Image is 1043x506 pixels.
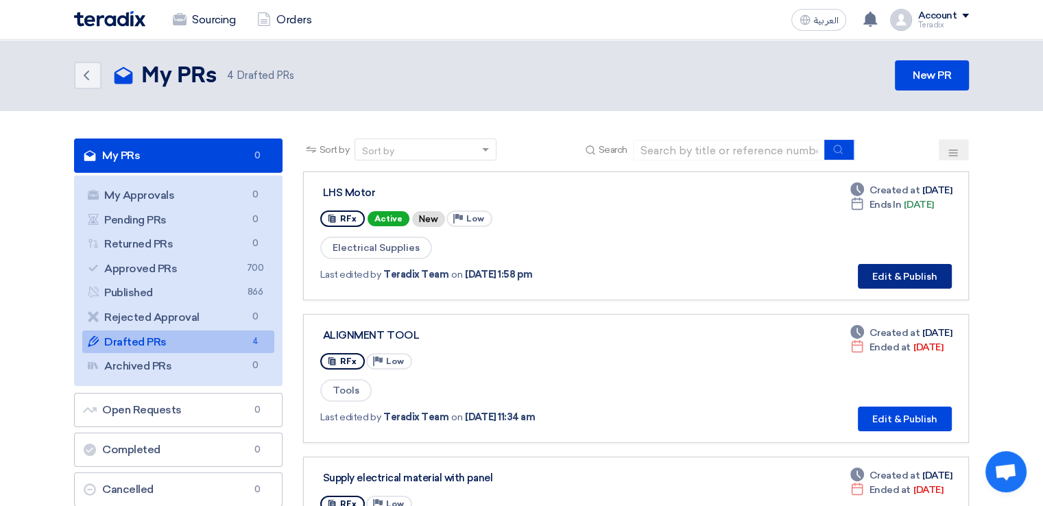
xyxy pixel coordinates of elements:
[320,379,372,402] span: Tools
[247,188,263,202] span: 0
[82,330,274,354] a: Drafted PRs
[323,329,666,341] div: ALIGNMENT TOOL
[82,354,274,378] a: Archived PRs
[227,68,293,84] span: Drafted PRs
[870,340,911,354] span: Ended at
[320,267,381,282] span: Last edited by
[247,285,263,300] span: 866
[850,183,952,197] div: [DATE]
[82,184,274,207] a: My Approvals
[850,483,943,497] div: [DATE]
[850,326,952,340] div: [DATE]
[850,340,943,354] div: [DATE]
[870,197,902,212] span: Ends In
[985,451,1027,492] a: Open chat
[247,213,263,227] span: 0
[386,357,404,366] span: Low
[247,335,263,349] span: 4
[451,410,462,424] span: on
[599,143,627,157] span: Search
[323,186,666,199] div: LHS Motor
[320,237,432,259] span: Electrical Supplies
[247,310,263,324] span: 0
[870,483,911,497] span: Ended at
[383,410,448,424] span: Teradix Team
[162,5,246,35] a: Sourcing
[791,9,846,31] button: العربية
[850,197,934,212] div: [DATE]
[320,143,350,157] span: Sort by
[451,267,462,282] span: on
[249,403,265,417] span: 0
[858,407,952,431] button: Edit & Publish
[74,393,283,427] a: Open Requests0
[895,60,969,91] a: New PR
[870,468,920,483] span: Created at
[249,483,265,496] span: 0
[247,261,263,276] span: 700
[412,211,445,227] div: New
[82,281,274,304] a: Published
[466,214,484,224] span: Low
[362,144,394,158] div: Sort by
[340,214,357,224] span: RFx
[633,140,825,160] input: Search by title or reference number
[918,21,969,29] div: Teradix
[246,5,322,35] a: Orders
[227,69,234,82] span: 4
[858,264,952,289] button: Edit & Publish
[465,267,532,282] span: [DATE] 1:58 pm
[870,183,920,197] span: Created at
[82,306,274,329] a: Rejected Approval
[368,211,409,226] span: Active
[890,9,912,31] img: profile_test.png
[141,62,216,90] h2: My PRs
[82,208,274,232] a: Pending PRs
[82,232,274,256] a: Returned PRs
[323,472,666,484] div: Supply electrical material with panel
[320,410,381,424] span: Last edited by
[850,468,952,483] div: [DATE]
[465,410,535,424] span: [DATE] 11:34 am
[74,433,283,467] a: Completed0
[249,149,265,162] span: 0
[340,357,357,366] span: RFx
[870,326,920,340] span: Created at
[247,359,263,373] span: 0
[383,267,448,282] span: Teradix Team
[82,257,274,280] a: Approved PRs
[247,237,263,251] span: 0
[74,138,283,173] a: My PRs0
[918,10,957,22] div: Account
[813,16,838,25] span: العربية
[249,443,265,457] span: 0
[74,11,145,27] img: Teradix logo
